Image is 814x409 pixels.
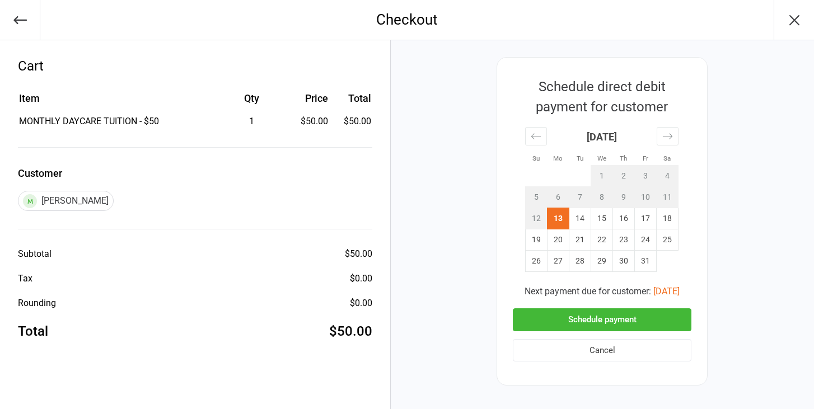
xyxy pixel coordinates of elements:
div: $0.00 [350,272,372,285]
button: Cancel [513,339,691,362]
td: Not available. Wednesday, October 8, 2025 [591,187,613,208]
td: Not available. Sunday, October 12, 2025 [526,208,548,229]
small: Th [620,154,627,162]
small: Tu [577,154,583,162]
td: Friday, October 31, 2025 [635,251,657,272]
div: $50.00 [329,321,372,341]
td: Tuesday, October 14, 2025 [569,208,591,229]
td: Monday, October 20, 2025 [548,229,569,251]
div: $50.00 [345,247,372,261]
td: Friday, October 24, 2025 [635,229,657,251]
div: Calendar [513,117,691,285]
td: Not available. Sunday, October 5, 2025 [526,187,548,208]
button: [DATE] [653,285,680,298]
th: Qty [217,91,287,114]
span: MONTHLY DAYCARE TUITION - $50 [19,116,159,126]
td: Selected. Monday, October 13, 2025 [548,208,569,229]
small: Su [532,154,540,162]
td: Friday, October 17, 2025 [635,208,657,229]
td: Thursday, October 30, 2025 [613,251,635,272]
div: Price [288,91,328,106]
td: Sunday, October 26, 2025 [526,251,548,272]
td: Not available. Monday, October 6, 2025 [548,187,569,208]
div: Subtotal [18,247,52,261]
th: Total [333,91,371,114]
td: Saturday, October 18, 2025 [657,208,679,229]
td: Not available. Tuesday, October 7, 2025 [569,187,591,208]
td: Tuesday, October 21, 2025 [569,229,591,251]
td: Not available. Saturday, October 11, 2025 [657,187,679,208]
label: Customer [18,166,372,181]
td: Tuesday, October 28, 2025 [569,251,591,272]
td: $50.00 [333,115,371,128]
td: Saturday, October 25, 2025 [657,229,679,251]
td: Thursday, October 23, 2025 [613,229,635,251]
td: Not available. Friday, October 10, 2025 [635,187,657,208]
div: Schedule direct debit payment for customer [513,77,691,117]
td: Wednesday, October 15, 2025 [591,208,613,229]
td: Wednesday, October 22, 2025 [591,229,613,251]
small: Sa [663,154,671,162]
td: Not available. Friday, October 3, 2025 [635,166,657,187]
small: We [597,154,606,162]
div: Cart [18,56,372,76]
td: Thursday, October 16, 2025 [613,208,635,229]
strong: [DATE] [587,131,617,143]
td: Monday, October 27, 2025 [548,251,569,272]
td: Sunday, October 19, 2025 [526,229,548,251]
div: [PERSON_NAME] [18,191,114,211]
td: Not available. Wednesday, October 1, 2025 [591,166,613,187]
div: Rounding [18,297,56,310]
div: Total [18,321,48,341]
td: Not available. Thursday, October 2, 2025 [613,166,635,187]
div: Move forward to switch to the next month. [657,127,679,145]
small: Fr [643,154,648,162]
div: $0.00 [350,297,372,310]
div: 1 [217,115,287,128]
small: Mo [553,154,563,162]
div: Tax [18,272,32,285]
button: Schedule payment [513,308,691,331]
td: Not available. Saturday, October 4, 2025 [657,166,679,187]
div: Next payment due for customer: [513,285,691,298]
td: Wednesday, October 29, 2025 [591,251,613,272]
th: Item [19,91,216,114]
div: $50.00 [288,115,328,128]
td: Not available. Thursday, October 9, 2025 [613,187,635,208]
div: Move backward to switch to the previous month. [525,127,547,145]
